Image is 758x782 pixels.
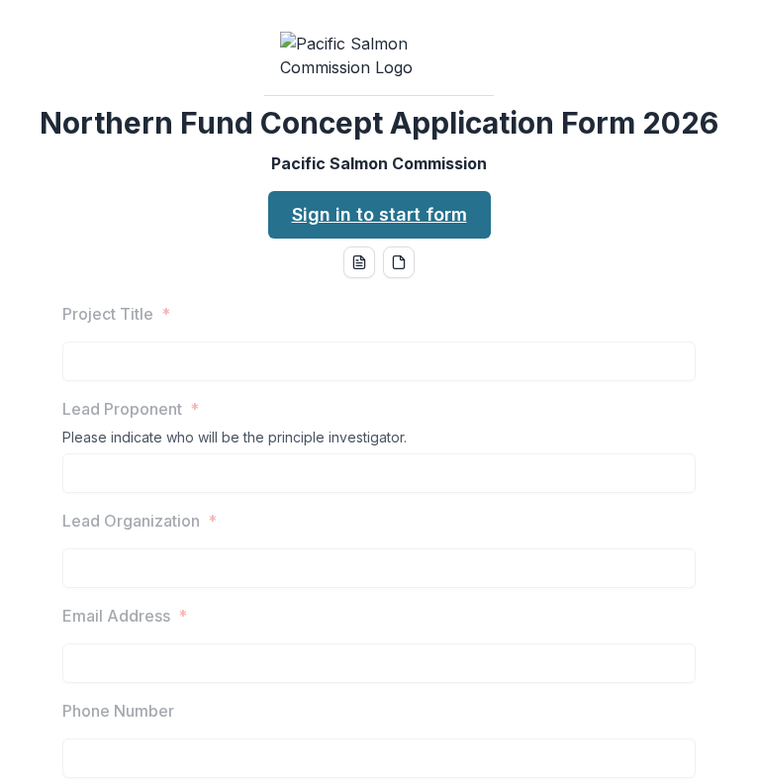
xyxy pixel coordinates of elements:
[62,699,174,723] p: Phone Number
[62,302,153,326] p: Project Title
[280,32,478,79] img: Pacific Salmon Commission Logo
[62,397,182,421] p: Lead Proponent
[40,104,718,144] h2: Northern Fund Concept Application Form 2026
[62,429,696,453] div: Please indicate who will be the principle investigator.
[343,246,375,278] button: word-download
[271,151,487,175] p: Pacific Salmon Commission
[383,246,415,278] button: pdf-download
[268,191,491,239] a: Sign in to start form
[62,509,200,533] p: Lead Organization
[62,604,170,628] p: Email Address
